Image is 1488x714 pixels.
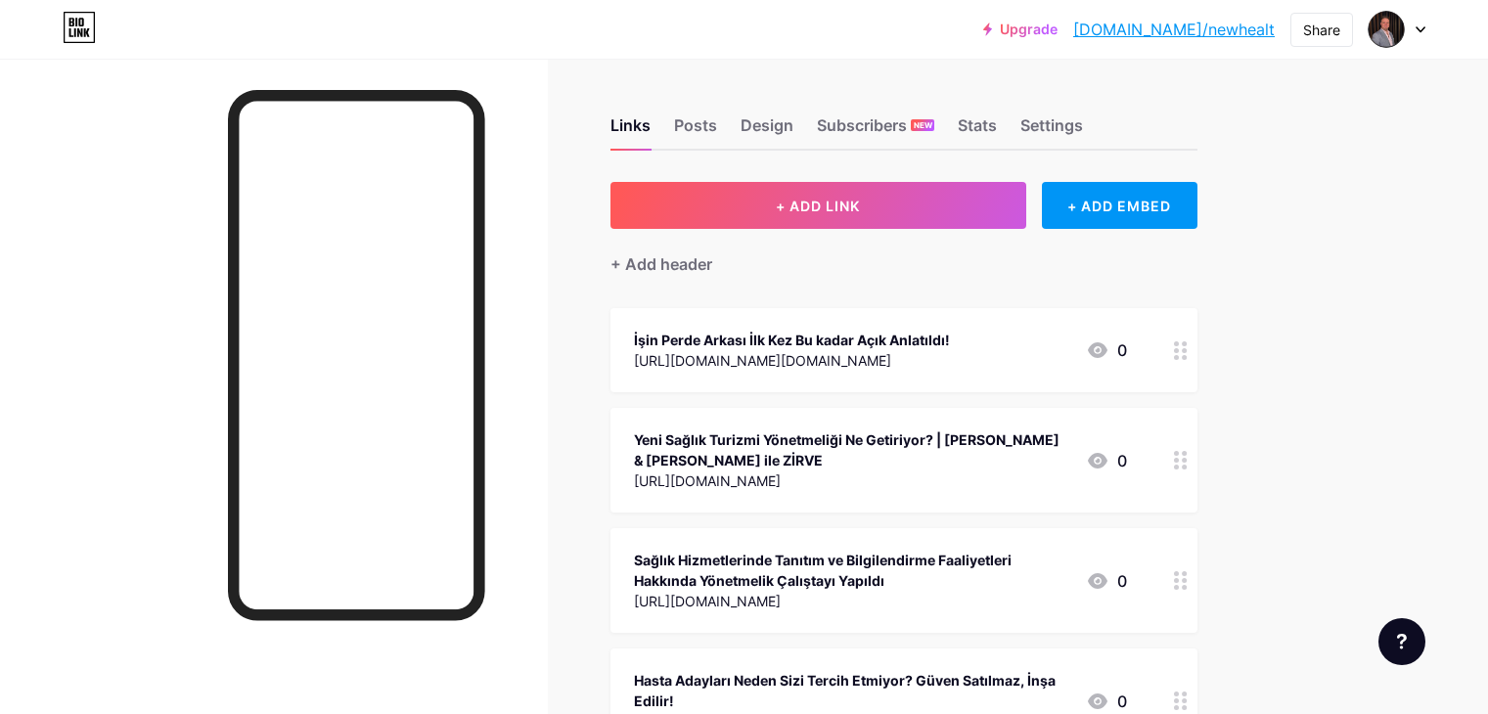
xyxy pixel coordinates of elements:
[634,350,950,371] div: [URL][DOMAIN_NAME][DOMAIN_NAME]
[1073,18,1275,41] a: [DOMAIN_NAME]/newhealt
[1086,338,1127,362] div: 0
[634,670,1070,711] div: Hasta Adayları Neden Sizi Tercih Etmiyor? Güven Satılmaz, İnşa Edilir!
[1042,182,1197,229] div: + ADD EMBED
[1086,690,1127,713] div: 0
[634,429,1070,470] div: Yeni Sağlık Turizmi Yönetmeliği Ne Getiriyor? | [PERSON_NAME] & [PERSON_NAME] ile ZİRVE
[634,550,1070,591] div: Sağlık Hizmetlerinde Tanıtım ve Bilgilendirme Faaliyetleri Hakkında Yönetmelik Çalıştayı Yapıldı
[610,182,1026,229] button: + ADD LINK
[741,113,793,149] div: Design
[634,591,1070,611] div: [URL][DOMAIN_NAME]
[610,113,651,149] div: Links
[674,113,717,149] div: Posts
[1086,569,1127,593] div: 0
[1368,11,1405,48] img: New Health Media
[1086,449,1127,472] div: 0
[914,119,932,131] span: NEW
[634,470,1070,491] div: [URL][DOMAIN_NAME]
[983,22,1058,37] a: Upgrade
[958,113,997,149] div: Stats
[1020,113,1083,149] div: Settings
[634,330,950,350] div: İşin Perde Arkası İlk Kez Bu kadar Açık Anlatıldı!
[1303,20,1340,40] div: Share
[817,113,934,149] div: Subscribers
[776,198,860,214] span: + ADD LINK
[610,252,712,276] div: + Add header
